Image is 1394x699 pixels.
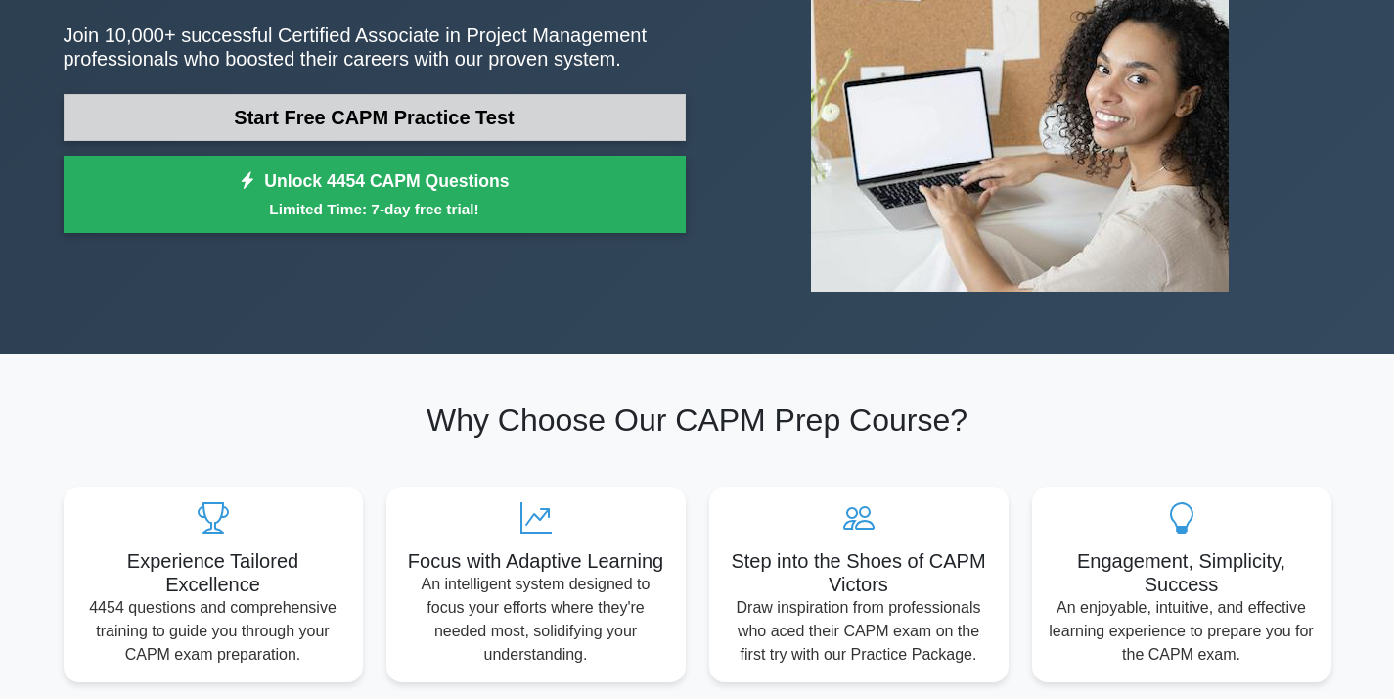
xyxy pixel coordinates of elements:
a: Unlock 4454 CAPM QuestionsLimited Time: 7-day free trial! [64,156,686,234]
p: 4454 questions and comprehensive training to guide you through your CAPM exam preparation. [79,596,347,667]
h2: Why Choose Our CAPM Prep Course? [64,401,1331,439]
p: Draw inspiration from professionals who aced their CAPM exam on the first try with our Practice P... [725,596,993,667]
small: Limited Time: 7-day free trial! [88,198,661,220]
h5: Engagement, Simplicity, Success [1048,549,1316,596]
p: An enjoyable, intuitive, and effective learning experience to prepare you for the CAPM exam. [1048,596,1316,667]
a: Start Free CAPM Practice Test [64,94,686,141]
p: Join 10,000+ successful Certified Associate in Project Management professionals who boosted their... [64,23,686,70]
h5: Experience Tailored Excellence [79,549,347,596]
p: An intelligent system designed to focus your efforts where they're needed most, solidifying your ... [402,573,670,667]
h5: Step into the Shoes of CAPM Victors [725,549,993,596]
h5: Focus with Adaptive Learning [402,549,670,573]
